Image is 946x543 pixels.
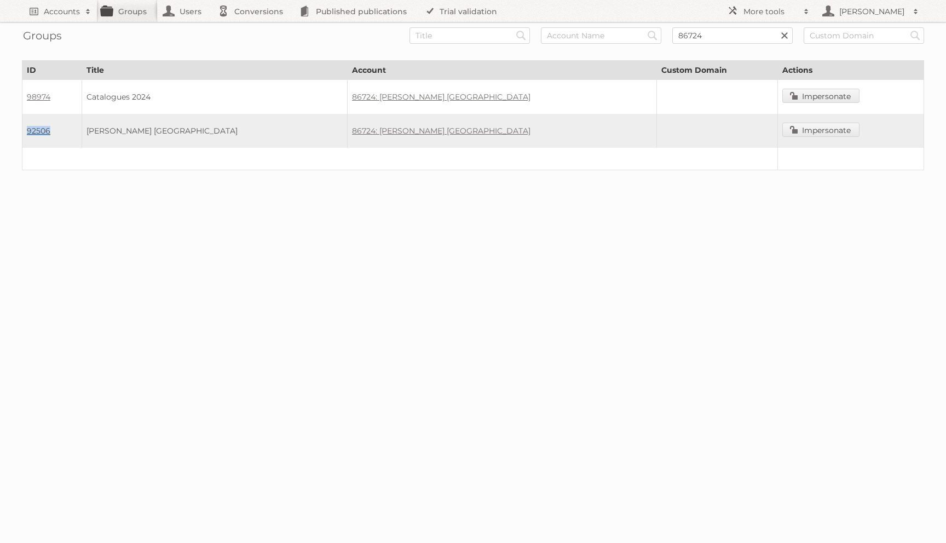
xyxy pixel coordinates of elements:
td: [PERSON_NAME] [GEOGRAPHIC_DATA] [82,114,348,148]
th: Title [82,61,348,80]
th: Account [348,61,657,80]
a: 86724: [PERSON_NAME] [GEOGRAPHIC_DATA] [352,126,530,136]
h2: Accounts [44,6,80,17]
td: Catalogues 2024 [82,80,348,114]
a: 86724: [PERSON_NAME] [GEOGRAPHIC_DATA] [352,92,530,102]
a: 98974 [27,92,50,102]
input: Search [907,27,924,44]
input: Account Name [541,27,661,44]
a: 92506 [27,126,50,136]
input: Account ID [672,27,793,44]
th: Actions [777,61,924,80]
h2: More tools [743,6,798,17]
input: Custom Domain [804,27,924,44]
a: Impersonate [782,123,860,137]
th: Custom Domain [657,61,778,80]
a: Impersonate [782,89,860,103]
input: Title [409,27,530,44]
h2: [PERSON_NAME] [837,6,908,17]
input: Search [644,27,661,44]
input: Search [513,27,529,44]
th: ID [22,61,82,80]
